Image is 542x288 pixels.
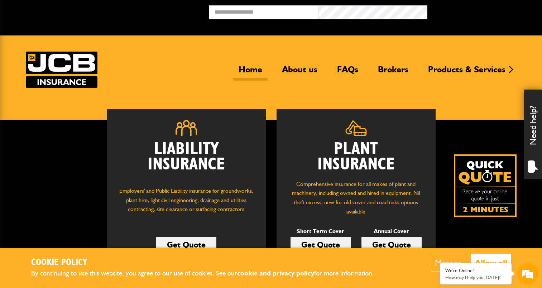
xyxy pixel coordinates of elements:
a: Get Quote [156,237,216,252]
a: Get Quote [291,237,351,252]
h2: Cookie Policy [31,257,386,268]
a: Home [233,64,268,81]
a: Get your insurance quote isn just 2-minutes [454,154,517,217]
button: Manage [431,254,465,272]
a: About us [277,64,323,81]
a: Get Quote [361,237,422,252]
p: Annual Cover [361,227,422,236]
a: JCB Insurance Services [26,52,97,88]
p: How may I help you today? [445,275,506,280]
a: FAQs [332,64,364,81]
p: Short Term Cover [291,227,351,236]
a: Brokers [373,64,414,81]
img: Quick Quote [454,154,517,217]
h2: Liability Insurance [117,141,255,179]
button: Allow all [471,254,511,272]
a: Products & Services [423,64,511,81]
p: Comprehensive insurance for all makes of plant and machinery, including owned and hired in equipm... [287,179,425,216]
button: Broker Login [427,5,537,16]
div: Need help? [524,90,542,179]
img: JCB Insurance Services logo [26,52,97,88]
p: By continuing to use this website, you agree to our use of cookies. See our for more information. [31,268,386,279]
h2: Plant Insurance [287,141,425,172]
a: cookie and privacy policy [237,269,314,277]
div: We're Online! [445,268,506,274]
p: Employers' and Public Liability insurance for groundworks, plant hire, light civil engineering, d... [117,186,255,221]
